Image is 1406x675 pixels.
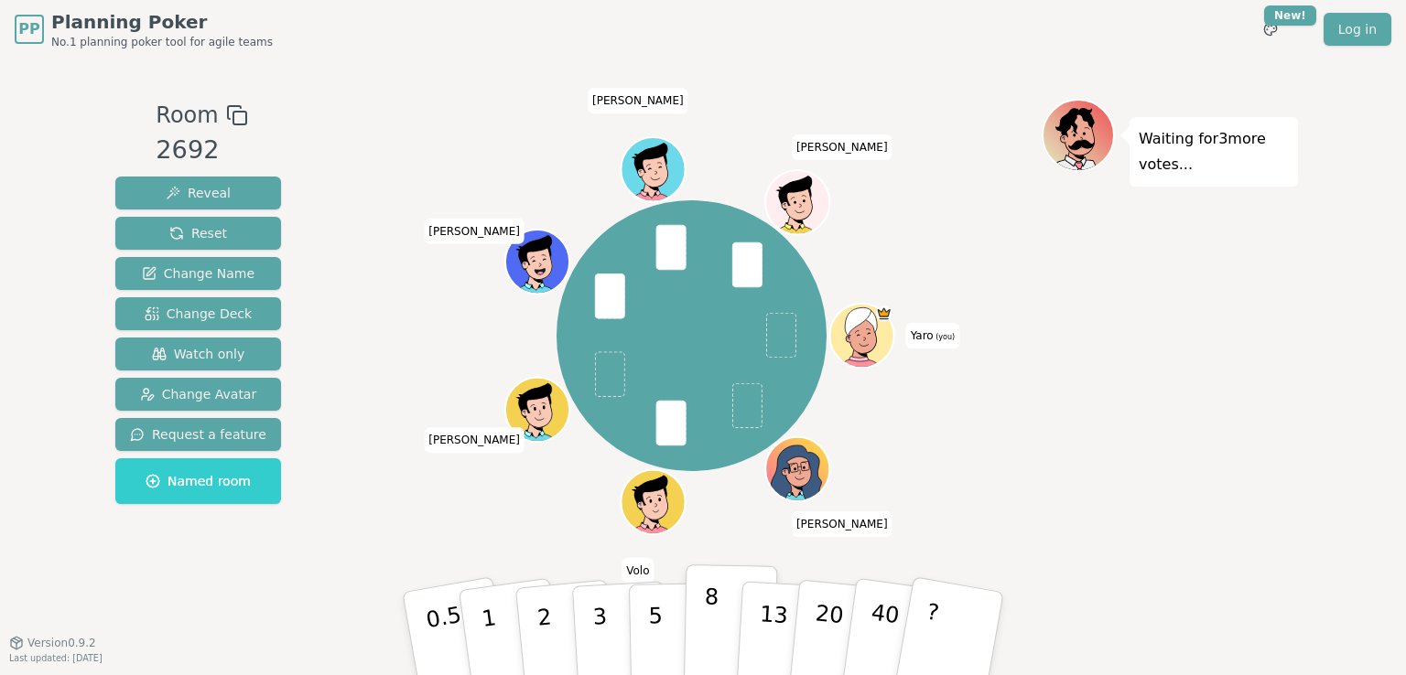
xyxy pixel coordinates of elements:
[15,9,273,49] a: PPPlanning PokerNo.1 planning poker tool for agile teams
[115,217,281,250] button: Reset
[166,184,231,202] span: Reveal
[145,305,252,323] span: Change Deck
[1324,13,1391,46] a: Log in
[115,418,281,451] button: Request a feature
[424,427,525,453] span: Click to change your name
[156,132,247,169] div: 2692
[115,337,281,370] button: Watch only
[140,385,257,403] span: Change Avatar
[832,305,892,366] button: Click to change your avatar
[792,134,892,160] span: Click to change your name
[115,177,281,209] button: Reveal
[51,9,273,35] span: Planning Poker
[146,472,251,490] span: Named room
[622,558,654,584] span: Click to change your name
[876,305,892,322] span: Yaro is the host
[130,425,266,444] span: Request a feature
[1254,13,1287,46] button: New!
[588,88,688,113] span: Click to change your name
[27,636,96,650] span: Version 0.9.2
[51,35,273,49] span: No.1 planning poker tool for agile teams
[169,224,227,242] span: Reset
[115,257,281,290] button: Change Name
[1264,5,1316,26] div: New!
[1139,126,1289,177] p: Waiting for 3 more votes...
[9,636,96,650] button: Version0.9.2
[156,99,218,132] span: Room
[424,219,525,244] span: Click to change your name
[142,264,254,283] span: Change Name
[115,378,281,411] button: Change Avatar
[9,653,103,663] span: Last updated: [DATE]
[152,345,245,363] span: Watch only
[115,458,281,504] button: Named room
[792,511,892,537] span: Click to change your name
[906,323,960,348] span: Click to change your name
[18,18,39,40] span: PP
[115,297,281,330] button: Change Deck
[934,333,955,341] span: (you)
